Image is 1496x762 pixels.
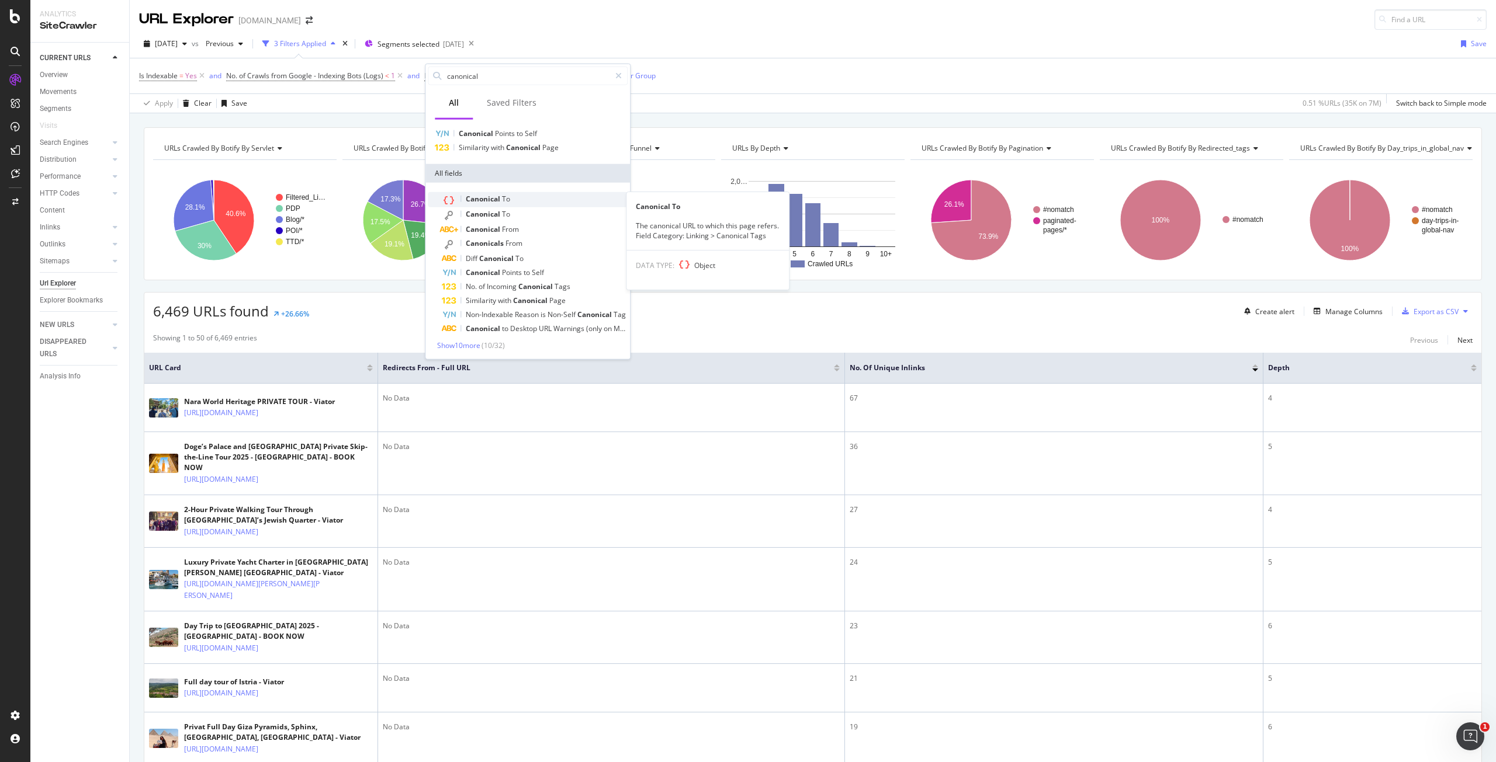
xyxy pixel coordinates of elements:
div: [DOMAIN_NAME] [238,15,301,26]
button: Create alert [1239,302,1294,321]
button: Save [1456,34,1487,53]
span: Canonical [479,253,515,263]
text: Filtered_Li… [286,193,325,201]
text: 19.1% [385,240,404,248]
div: CURRENT URLS [40,52,91,64]
div: 67 [850,393,1258,403]
a: [URL][DOMAIN_NAME] [184,407,258,419]
div: The canonical URL to which this page refers. Field Category: Linking > Canonical Tags [626,221,789,241]
button: and [407,70,420,81]
div: Saved Filters [487,97,536,109]
text: pages/* [1043,226,1067,234]
span: No. of Crawls from Google - Indexing Bots (Logs) [226,71,383,81]
a: Sitemaps [40,255,109,267]
span: URLs Crawled By Botify By servlet [164,143,274,153]
a: CURRENT URLS [40,52,109,64]
img: main image [149,398,178,417]
button: Previous [1410,333,1438,347]
svg: A chart. [153,169,337,271]
a: Overview [40,69,121,81]
div: SiteCrawler [40,19,120,33]
text: 2,0… [730,178,747,186]
svg: A chart. [1289,169,1473,271]
div: 6 [1268,722,1477,732]
button: Save [217,94,247,113]
div: All fields [425,164,630,183]
img: main image [149,628,178,647]
text: 10+ [880,250,892,258]
span: Canonical [518,281,555,291]
span: No. [466,281,479,291]
text: day-trips-in- [1422,217,1459,225]
div: Save [1471,39,1487,48]
div: Visits [40,120,57,132]
span: Canonical [577,309,614,319]
div: Manage Columns [1325,307,1383,316]
div: 5 [1268,557,1477,568]
a: DISAPPEARED URLS [40,336,109,360]
span: Page [549,295,566,305]
span: To [515,253,524,263]
span: URLs Crawled By Botify By pagination [922,143,1043,153]
img: main image [149,454,178,473]
span: with [491,142,506,152]
img: main image [149,570,178,589]
span: Tag [614,309,626,319]
div: Showing 1 to 50 of 6,469 entries [153,333,257,347]
span: To [502,209,510,219]
img: main image [149,729,178,748]
a: Performance [40,171,109,183]
a: Visits [40,120,69,132]
a: Explorer Bookmarks [40,294,121,307]
button: Segments selected[DATE] [360,34,464,53]
button: Clear [178,94,212,113]
span: DATA TYPE: [636,260,674,270]
div: 5 [1268,673,1477,684]
span: To [502,194,510,204]
div: Segments [40,103,71,115]
text: Crawled URLs [808,260,853,268]
text: 19.4% [411,231,431,239]
span: is [541,309,548,319]
span: Previous [201,39,234,48]
a: Content [40,204,121,217]
div: and [209,71,221,81]
text: PDP [286,204,300,213]
div: and [407,71,420,81]
div: No Data [383,441,840,452]
button: Next [1457,333,1473,347]
button: Export as CSV [1397,302,1459,321]
div: Canonical To [626,201,789,211]
span: Points [502,267,524,277]
span: to [502,323,510,333]
text: 40.6% [226,210,245,218]
span: (only [586,323,604,333]
text: #nomatch [1232,215,1263,224]
a: Movements [40,86,121,98]
span: URLs by Depth [732,143,780,153]
span: Incoming [487,281,518,291]
h4: URLs Crawled By Botify By redirected_tags [1109,139,1273,158]
svg: A chart. [721,169,905,271]
span: Is Indexable [139,71,178,81]
text: 30% [198,242,212,250]
h4: URLs Crawled By Botify By servlet [162,139,326,158]
div: Create alert [1255,307,1294,316]
span: Canonical [466,224,502,234]
div: Analysis Info [40,370,81,382]
div: NEW URLS [40,319,74,331]
a: [URL][DOMAIN_NAME][PERSON_NAME][PERSON_NAME] [184,578,322,601]
div: 23 [850,621,1258,631]
span: From [502,224,519,234]
a: [URL][DOMAIN_NAME] [184,642,258,654]
div: 5 [1268,441,1477,452]
span: Tags [555,281,570,291]
span: Desktop [510,323,539,333]
div: Analytics [40,9,120,19]
span: 1 [1480,722,1490,732]
div: 24 [850,557,1258,568]
a: Analysis Info [40,370,121,382]
div: arrow-right-arrow-left [306,16,313,25]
